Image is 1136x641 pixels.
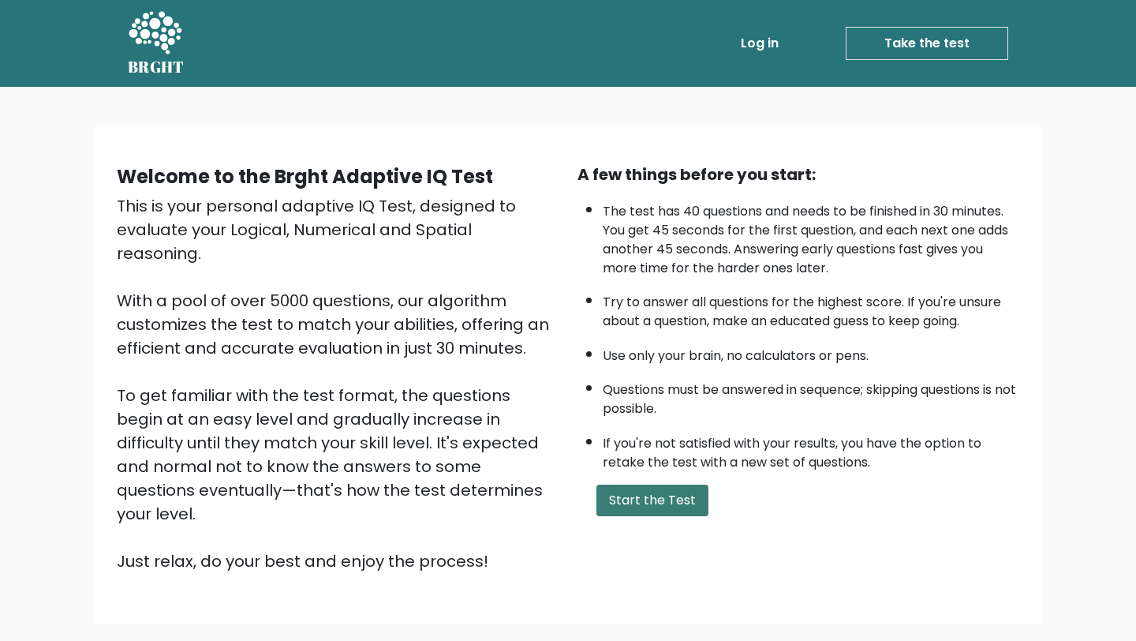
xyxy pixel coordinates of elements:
[603,194,1019,278] li: The test has 40 questions and needs to be finished in 30 minutes. You get 45 seconds for the firs...
[846,27,1008,60] a: Take the test
[117,194,559,573] div: This is your personal adaptive IQ Test, designed to evaluate your Logical, Numerical and Spatial ...
[734,28,785,59] a: Log in
[117,163,493,189] b: Welcome to the Brght Adaptive IQ Test
[577,163,1019,186] div: A few things before you start:
[603,373,1019,418] li: Questions must be answered in sequence; skipping questions is not possible.
[596,485,708,516] button: Start the Test
[128,6,185,81] a: BRGHT
[603,339,1019,365] li: Use only your brain, no calculators or pens.
[603,426,1019,472] li: If you're not satisfied with your results, you have the option to retake the test with a new set ...
[603,285,1019,331] li: Try to answer all questions for the highest score. If you're unsure about a question, make an edu...
[128,58,185,77] h5: BRGHT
